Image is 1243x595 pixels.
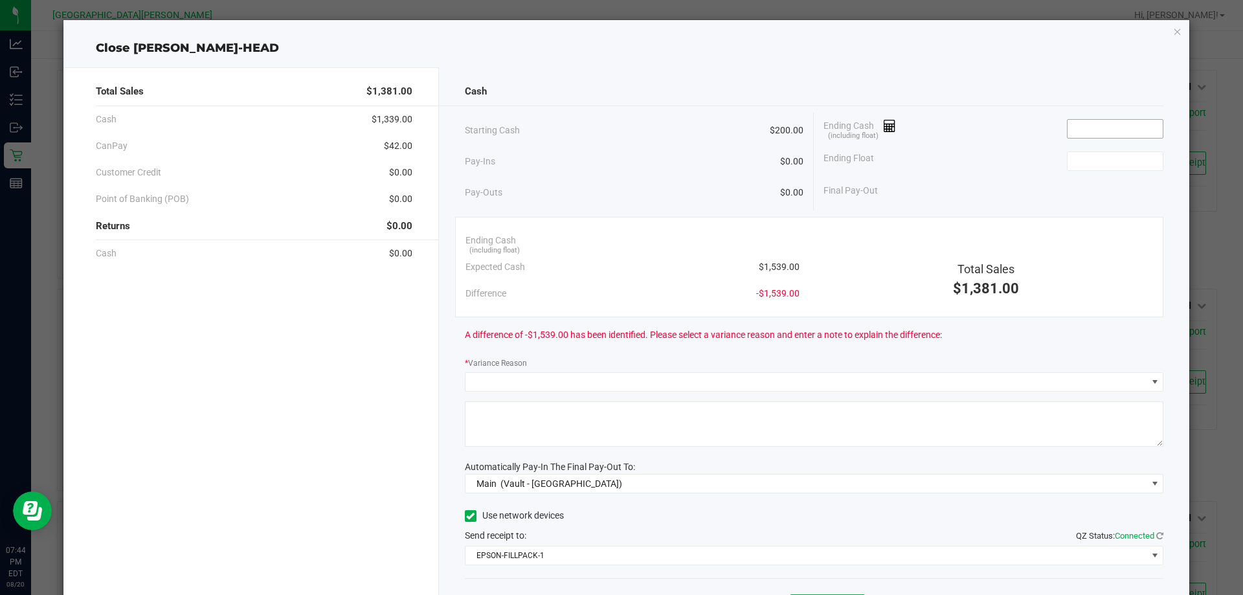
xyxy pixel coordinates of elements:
span: Main [476,478,497,489]
iframe: Resource center [13,491,52,530]
div: Close [PERSON_NAME]-HEAD [63,39,1190,57]
span: CanPay [96,139,128,153]
span: Customer Credit [96,166,161,179]
span: $0.00 [389,166,412,179]
span: Ending Float [823,152,874,171]
span: Cash [96,247,117,260]
span: $0.00 [389,192,412,206]
span: $200.00 [770,124,803,137]
span: A difference of -$1,539.00 has been identified. Please select a variance reason and enter a note ... [465,328,942,342]
span: EPSON-FILLPACK-1 [465,546,1147,565]
span: -$1,539.00 [756,287,800,300]
span: (Vault - [GEOGRAPHIC_DATA]) [500,478,622,489]
span: QZ Status: [1076,531,1163,541]
span: Expected Cash [465,260,525,274]
span: Total Sales [957,262,1014,276]
span: Cash [465,84,487,99]
span: Connected [1115,531,1154,541]
span: Pay-Ins [465,155,495,168]
span: Total Sales [96,84,144,99]
span: $0.00 [780,186,803,199]
label: Use network devices [465,509,564,522]
span: Point of Banking (POB) [96,192,189,206]
div: Returns [96,212,412,240]
span: Starting Cash [465,124,520,137]
span: $1,539.00 [759,260,800,274]
span: Pay-Outs [465,186,502,199]
span: Final Pay-Out [823,184,878,197]
span: $1,381.00 [366,84,412,99]
span: $42.00 [384,139,412,153]
span: (including float) [828,131,879,142]
span: Ending Cash [823,119,896,139]
span: Cash [96,113,117,126]
label: Variance Reason [465,357,527,369]
span: Ending Cash [465,234,516,247]
span: Difference [465,287,506,300]
span: (including float) [469,245,520,256]
span: Send receipt to: [465,530,526,541]
span: $0.00 [780,155,803,168]
span: Automatically Pay-In The Final Pay-Out To: [465,462,635,472]
span: $1,381.00 [953,280,1019,297]
span: $0.00 [389,247,412,260]
span: $1,339.00 [372,113,412,126]
span: $0.00 [386,219,412,234]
